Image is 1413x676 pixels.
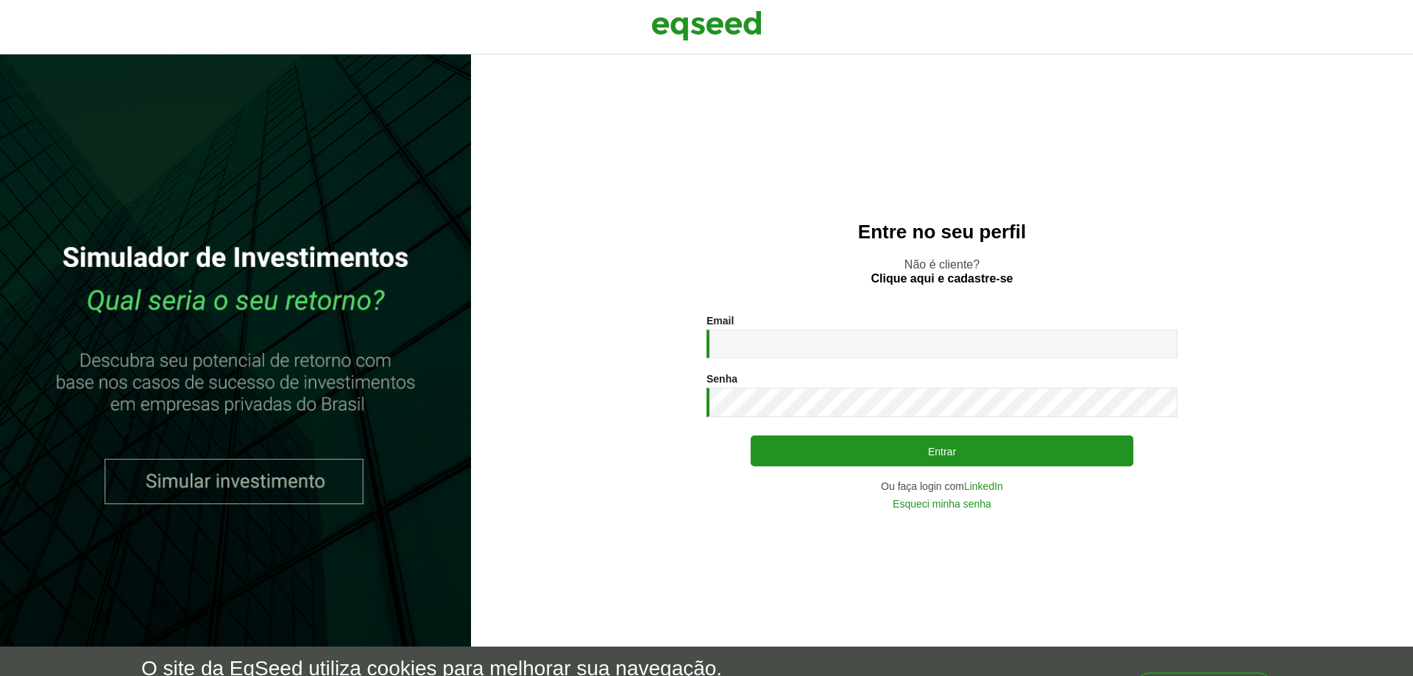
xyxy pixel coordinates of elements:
img: EqSeed Logo [651,7,762,44]
label: Senha [706,374,737,384]
a: Esqueci minha senha [893,499,991,509]
p: Não é cliente? [500,257,1384,285]
button: Entrar [751,435,1133,466]
a: LinkedIn [964,481,1003,491]
h2: Entre no seu perfil [500,221,1384,243]
label: Email [706,316,734,326]
div: Ou faça login com [706,481,1177,491]
a: Clique aqui e cadastre-se [871,273,1013,285]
